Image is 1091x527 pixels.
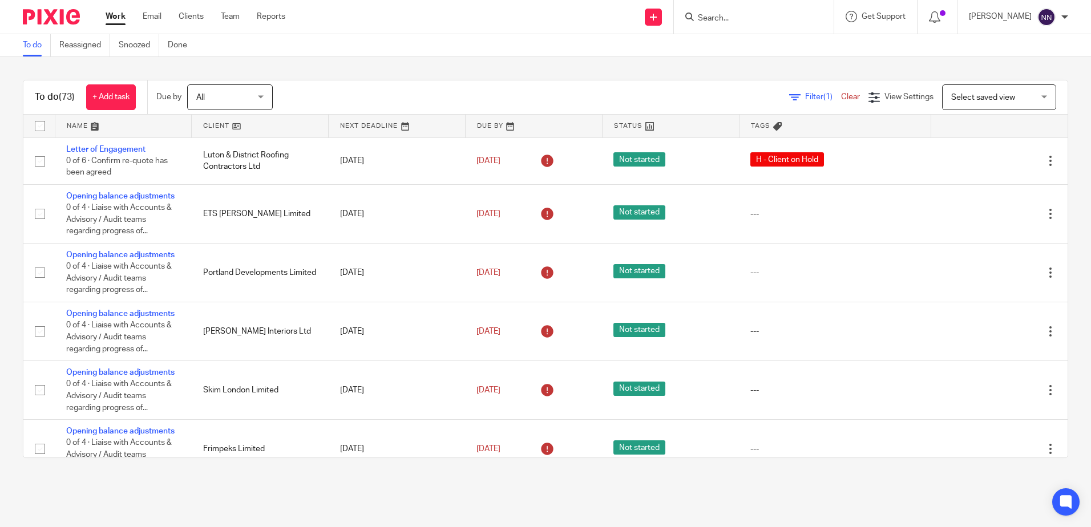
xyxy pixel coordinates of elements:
a: Snoozed [119,34,159,56]
span: [DATE] [476,157,500,165]
a: Clients [179,11,204,22]
div: --- [750,208,919,220]
span: [DATE] [476,210,500,218]
span: 0 of 4 · Liaise with Accounts & Advisory / Audit teams regarding progress of... [66,380,172,412]
td: [DATE] [329,420,466,479]
td: Frimpeks Limited [192,420,329,479]
a: Clear [841,93,860,101]
span: 0 of 4 · Liaise with Accounts & Advisory / Audit teams regarding progress of... [66,322,172,353]
span: Not started [613,205,665,220]
span: 0 of 4 · Liaise with Accounts & Advisory / Audit teams regarding progress of... [66,439,172,471]
span: (1) [823,93,833,101]
a: Team [221,11,240,22]
a: Opening balance adjustments [66,251,175,259]
td: [DATE] [329,361,466,420]
a: Opening balance adjustments [66,192,175,200]
span: Select saved view [951,94,1015,102]
span: View Settings [884,93,934,101]
span: Tags [751,123,770,129]
img: svg%3E [1037,8,1056,26]
td: [PERSON_NAME] Interiors Ltd [192,302,329,361]
a: Reports [257,11,285,22]
td: ETS [PERSON_NAME] Limited [192,184,329,243]
a: Letter of Engagement [66,145,146,153]
span: [DATE] [476,445,500,453]
span: Not started [613,382,665,396]
td: [DATE] [329,184,466,243]
p: You are already signed in. [948,30,1037,42]
a: Opening balance adjustments [66,368,175,376]
td: [DATE] [329,244,466,302]
span: 0 of 4 · Liaise with Accounts & Advisory / Audit teams regarding progress of... [66,204,172,236]
td: Luton & District Roofing Contractors Ltd [192,137,329,184]
span: Not started [613,440,665,455]
span: All [196,94,205,102]
img: Pixie [23,9,80,25]
span: Not started [613,152,665,167]
a: Reassigned [59,34,110,56]
span: Filter [805,93,841,101]
a: Done [168,34,196,56]
span: Not started [613,323,665,337]
td: Portland Developments Limited [192,244,329,302]
div: --- [750,443,919,455]
a: To do [23,34,51,56]
span: [DATE] [476,269,500,277]
td: [DATE] [329,302,466,361]
td: Skim London Limited [192,361,329,420]
p: Due by [156,91,181,103]
h1: To do [35,91,75,103]
a: Opening balance adjustments [66,427,175,435]
span: 0 of 6 · Confirm re-quote has been agreed [66,157,168,177]
div: --- [750,267,919,278]
td: [DATE] [329,137,466,184]
a: Work [106,11,126,22]
span: H - Client on Hold [750,152,824,167]
a: Email [143,11,161,22]
a: + Add task [86,84,136,110]
span: (73) [59,92,75,102]
span: [DATE] [476,386,500,394]
div: --- [750,384,919,396]
span: [DATE] [476,327,500,335]
a: Opening balance adjustments [66,310,175,318]
div: --- [750,326,919,337]
span: Not started [613,264,665,278]
span: 0 of 4 · Liaise with Accounts & Advisory / Audit teams regarding progress of... [66,263,172,294]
